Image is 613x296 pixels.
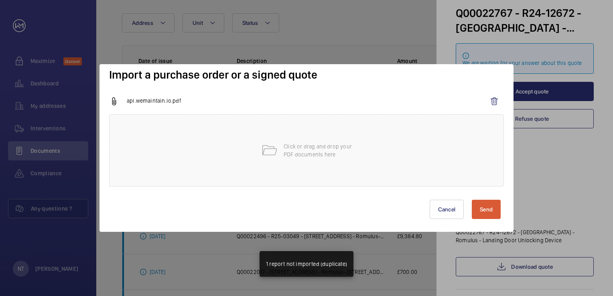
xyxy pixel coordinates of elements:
[109,67,504,82] h2: Import a purchase order or a signed quote
[284,142,352,158] p: Click or drag and drop your PDF documents here
[266,260,347,268] p: 1 report not imported (duplicate)
[430,200,464,219] button: Cancel
[472,200,501,219] button: Send
[127,97,181,106] p: api.wemaintain.io.pdf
